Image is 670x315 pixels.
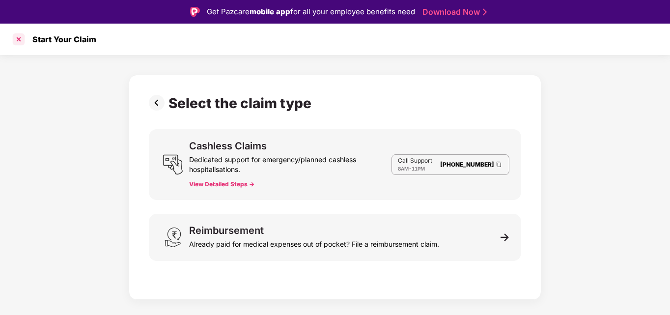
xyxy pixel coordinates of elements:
[501,233,509,242] img: svg+xml;base64,PHN2ZyB3aWR0aD0iMTEiIGhlaWdodD0iMTEiIHZpZXdCb3g9IjAgMCAxMSAxMSIgZmlsbD0ibm9uZSIgeG...
[483,7,487,17] img: Stroke
[412,166,425,172] span: 11PM
[189,141,267,151] div: Cashless Claims
[168,95,315,112] div: Select the claim type
[398,165,432,172] div: -
[189,235,439,249] div: Already paid for medical expenses out of pocket? File a reimbursement claim.
[27,34,96,44] div: Start Your Claim
[440,161,494,168] a: [PHONE_NUMBER]
[189,226,264,235] div: Reimbursement
[149,95,168,111] img: svg+xml;base64,PHN2ZyBpZD0iUHJldi0zMngzMiIgeG1sbnM9Imh0dHA6Ly93d3cudzMub3JnLzIwMDAvc3ZnIiB3aWR0aD...
[398,166,409,172] span: 8AM
[163,154,183,175] img: svg+xml;base64,PHN2ZyB3aWR0aD0iMjQiIGhlaWdodD0iMjUiIHZpZXdCb3g9IjAgMCAyNCAyNSIgZmlsbD0ibm9uZSIgeG...
[495,160,503,169] img: Clipboard Icon
[207,6,415,18] div: Get Pazcare for all your employee benefits need
[190,7,200,17] img: Logo
[422,7,484,17] a: Download Now
[250,7,290,16] strong: mobile app
[398,157,432,165] p: Call Support
[189,151,391,174] div: Dedicated support for emergency/planned cashless hospitalisations.
[189,180,254,188] button: View Detailed Steps ->
[163,227,183,248] img: svg+xml;base64,PHN2ZyB3aWR0aD0iMjQiIGhlaWdodD0iMzEiIHZpZXdCb3g9IjAgMCAyNCAzMSIgZmlsbD0ibm9uZSIgeG...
